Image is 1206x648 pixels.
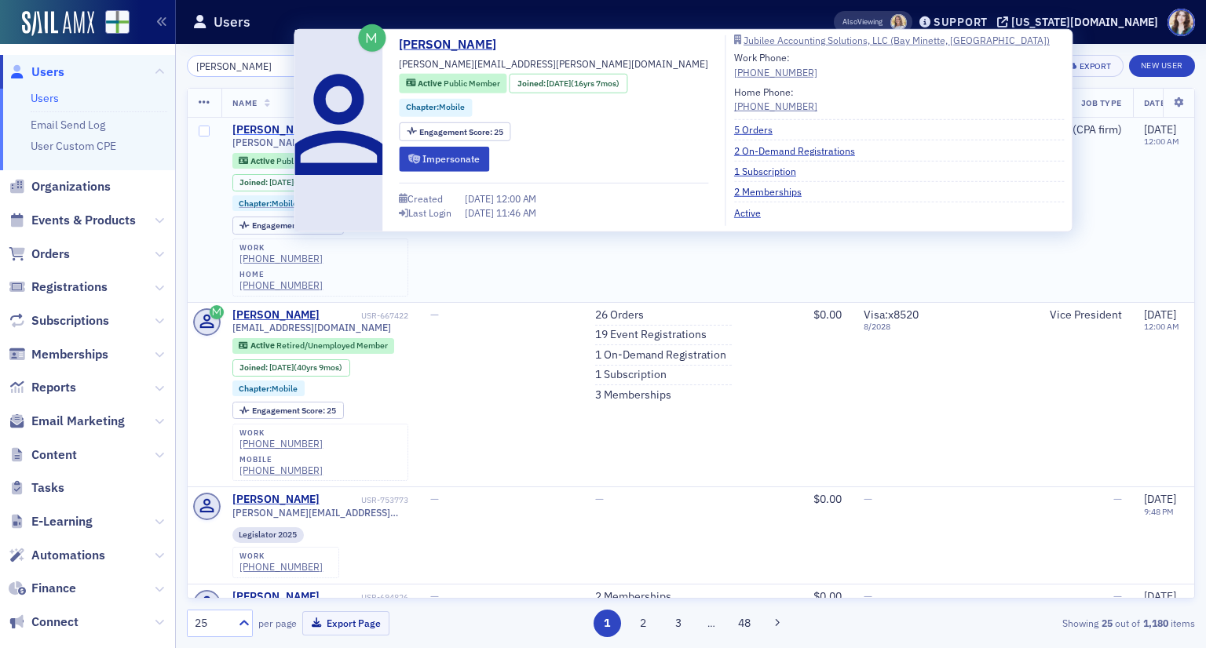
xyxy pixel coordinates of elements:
span: Active [250,340,276,351]
a: [PHONE_NUMBER] [239,561,323,573]
div: 25 [195,615,229,632]
span: [DATE] [465,206,496,219]
span: Job Type [1081,97,1122,108]
a: Jubilee Accounting Solutions, LLC (Bay Minette, [GEOGRAPHIC_DATA]) [734,35,1064,45]
div: [US_STATE][DOMAIN_NAME] [1011,15,1158,29]
div: Legislator 2025 [232,527,305,543]
div: (40yrs 9mos) [269,362,342,373]
button: Impersonate [399,147,489,171]
a: Subscriptions [9,312,109,329]
div: [PHONE_NUMBER] [239,438,323,450]
a: 2 Memberships [595,590,671,604]
a: 5 Orders [734,122,784,137]
a: Chapter:Mobile [239,198,298,209]
span: [DATE] [1144,492,1176,506]
span: … [700,616,722,630]
span: Connect [31,613,79,631]
div: Engagement Score: 25 [232,217,344,234]
span: [DATE] [465,192,496,205]
div: Joined: 1984-11-27 00:00:00 [232,359,350,377]
span: Active [250,155,276,166]
span: [DATE] [269,362,294,373]
span: 11:46 AM [496,206,536,219]
a: Chapter:Mobile [406,101,465,114]
span: Public Member [444,78,500,89]
span: Date Created [1144,97,1205,108]
a: Automations [9,547,105,564]
a: [PHONE_NUMBER] [239,464,323,476]
span: [PERSON_NAME][EMAIL_ADDRESS][PERSON_NAME][DOMAIN_NAME] [232,507,408,519]
a: View Homepage [94,10,130,37]
div: 25 [419,127,503,136]
span: Joined : [517,77,547,89]
div: Jubilee Accounting Solutions, LLC (Bay Minette, [GEOGRAPHIC_DATA]) [744,36,1050,45]
a: [PERSON_NAME] [399,35,508,54]
span: Reports [31,379,76,396]
a: 26 Orders [595,308,644,322]
div: USR-753773 [322,495,408,505]
span: Profile [1168,9,1195,36]
div: Active: Active: Public Member [232,153,340,169]
span: [DATE] [1144,589,1176,603]
input: Search… [187,55,337,77]
span: Name [232,97,258,108]
span: Chapter : [239,383,272,394]
a: [PERSON_NAME] [232,493,320,507]
span: Joined : [239,177,269,187]
span: — [430,308,439,322]
a: [PHONE_NUMBER] [239,253,323,264]
div: Showing out of items [870,616,1195,630]
span: Public Member [276,155,333,166]
a: Memberships [9,346,108,363]
span: — [864,589,872,603]
span: [PERSON_NAME][EMAIL_ADDRESS][PERSON_NAME][DOMAIN_NAME] [232,137,408,148]
a: [PERSON_NAME] [232,590,320,604]
strong: 1,180 [1140,616,1171,630]
span: — [430,589,439,603]
div: Active: Active: Retired/Unemployed Member [232,338,395,354]
div: 25 [252,406,336,415]
a: 2 On-Demand Registrations [734,143,867,157]
div: [PERSON_NAME] [232,123,320,137]
a: User Custom CPE [31,139,116,153]
span: [DATE] [269,177,294,187]
a: Finance [9,580,76,597]
a: Active [734,206,773,220]
button: Export [1054,55,1123,77]
span: $0.00 [813,589,842,603]
div: [PHONE_NUMBER] [734,64,817,78]
a: Connect [9,613,79,631]
div: work [239,428,323,438]
a: [PHONE_NUMBER] [734,99,817,113]
div: work [239,552,323,561]
span: [DATE] [1144,308,1176,322]
div: mobile [239,455,323,464]
button: Export Page [302,611,389,635]
span: Visa : x8520 [864,308,919,322]
button: 1 [594,610,621,637]
div: Created [407,195,443,202]
a: 1 Subscription [595,368,667,382]
button: 48 [731,610,758,637]
span: [EMAIL_ADDRESS][DOMAIN_NAME] [232,322,391,333]
label: per page [258,616,297,630]
div: Chapter: [232,195,305,211]
time: 12:00 AM [1144,136,1179,147]
span: $0.00 [813,492,842,506]
a: [PERSON_NAME] [232,308,320,322]
span: Engagement Score : [419,126,494,137]
div: Support [934,15,988,29]
a: Content [9,446,77,464]
time: 12:00 AM [1144,321,1179,332]
a: Active Public Member [406,77,499,89]
span: Engagement Score : [252,405,327,416]
span: — [1113,492,1122,506]
div: Joined: 2009-01-26 00:00:00 [510,74,627,93]
button: [US_STATE][DOMAIN_NAME] [997,16,1164,27]
span: — [864,492,872,506]
a: 1 On-Demand Registration [595,348,726,362]
span: Subscriptions [31,312,109,329]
